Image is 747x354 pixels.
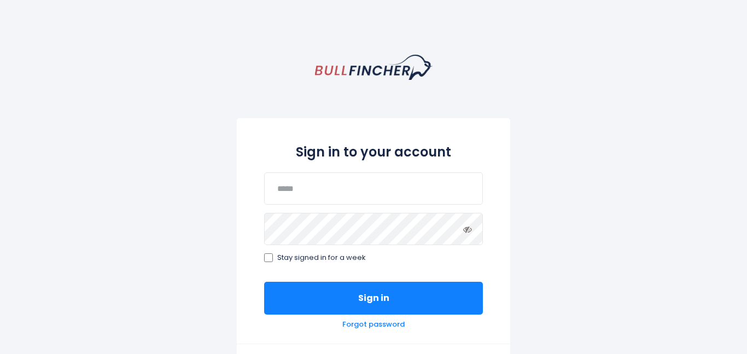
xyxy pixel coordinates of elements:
button: Sign in [264,282,483,315]
a: homepage [315,55,433,80]
h2: Sign in to your account [264,142,483,161]
input: Stay signed in for a week [264,253,273,262]
span: Stay signed in for a week [277,253,366,263]
a: Forgot password [342,320,405,329]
